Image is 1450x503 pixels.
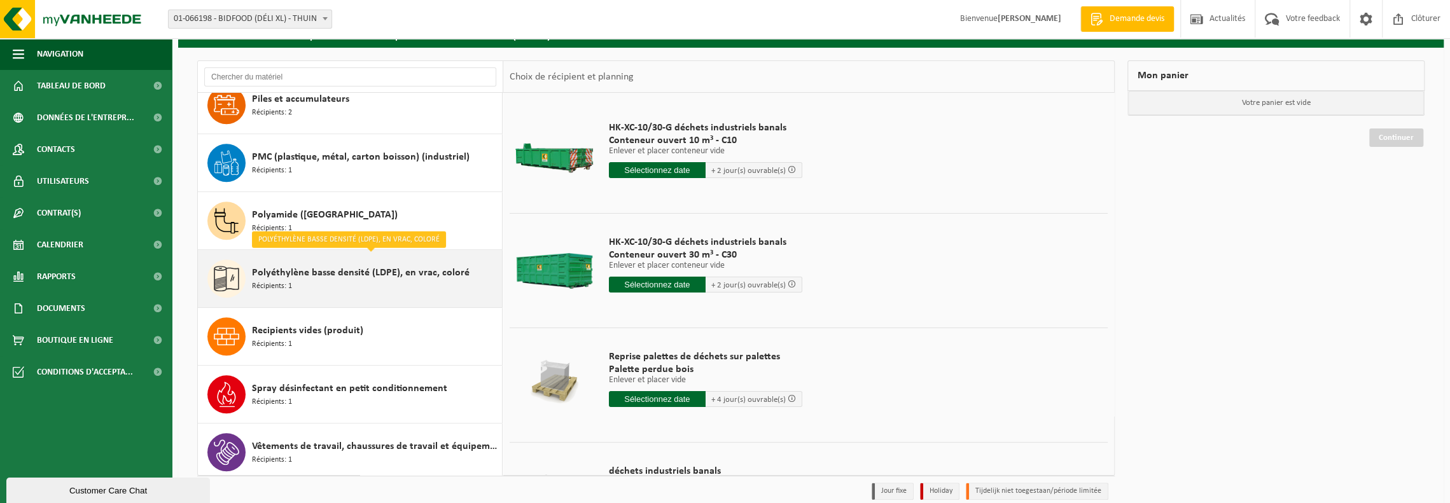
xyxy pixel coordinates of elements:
[198,366,503,424] button: Spray désinfectant en petit conditionnement Récipients: 1
[609,261,802,270] p: Enlever et placer conteneur vide
[609,134,802,147] span: Conteneur ouvert 10 m³ - C10
[609,236,802,249] span: HK-XC-10/30-G déchets industriels banals
[503,61,640,93] div: Choix de récipient et planning
[204,67,496,86] input: Chercher du matériel
[252,107,292,119] span: Récipients: 2
[37,356,133,388] span: Conditions d'accepta...
[37,261,76,293] span: Rapports
[252,280,292,293] span: Récipients: 1
[37,134,75,165] span: Contacts
[252,439,499,454] span: Vêtements de travail, chaussures de travail et équipements de protection individuelle
[711,396,786,404] span: + 4 jour(s) ouvrable(s)
[1369,128,1423,147] a: Continuer
[252,149,470,165] span: PMC (plastique, métal, carton boisson) (industriel)
[252,396,292,408] span: Récipients: 1
[609,121,802,134] span: HK-XC-10/30-G déchets industriels banals
[1080,6,1174,32] a: Demande devis
[609,350,802,363] span: Reprise palettes de déchets sur palettes
[6,475,213,503] iframe: chat widget
[169,10,331,28] span: 01-066198 - BIDFOOD (DÉLI XL) - THUIN
[252,454,292,466] span: Récipients: 1
[198,76,503,134] button: Piles et accumulateurs Récipients: 2
[37,197,81,229] span: Contrat(s)
[198,134,503,192] button: PMC (plastique, métal, carton boisson) (industriel) Récipients: 1
[198,308,503,366] button: Recipients vides (produit) Récipients: 1
[198,424,503,481] button: Vêtements de travail, chaussures de travail et équipements de protection individuelle Récipients: 1
[609,162,706,178] input: Sélectionnez date
[609,376,802,385] p: Enlever et placer vide
[37,165,89,197] span: Utilisateurs
[252,92,349,107] span: Piles et accumulateurs
[609,465,802,478] span: déchets industriels banals
[609,147,802,156] p: Enlever et placer conteneur vide
[37,324,113,356] span: Boutique en ligne
[252,265,470,280] span: Polyéthylène basse densité (LDPE), en vrac, coloré
[998,14,1061,24] strong: [PERSON_NAME]
[37,70,106,102] span: Tableau de bord
[609,363,802,376] span: Palette perdue bois
[37,293,85,324] span: Documents
[252,223,292,235] span: Récipients: 1
[198,192,503,250] button: Polyamide ([GEOGRAPHIC_DATA]) Récipients: 1
[711,281,786,289] span: + 2 jour(s) ouvrable(s)
[1128,91,1424,115] p: Votre panier est vide
[37,38,83,70] span: Navigation
[920,483,959,500] li: Holiday
[252,381,447,396] span: Spray désinfectant en petit conditionnement
[609,391,706,407] input: Sélectionnez date
[168,10,332,29] span: 01-066198 - BIDFOOD (DÉLI XL) - THUIN
[198,250,503,308] button: Polyéthylène basse densité (LDPE), en vrac, coloré Récipients: 1
[37,102,134,134] span: Données de l'entrepr...
[252,207,398,223] span: Polyamide ([GEOGRAPHIC_DATA])
[966,483,1108,500] li: Tijdelijk niet toegestaan/période limitée
[252,323,363,338] span: Recipients vides (produit)
[609,249,802,261] span: Conteneur ouvert 30 m³ - C30
[252,165,292,177] span: Récipients: 1
[872,483,914,500] li: Jour fixe
[252,338,292,350] span: Récipients: 1
[1127,60,1425,91] div: Mon panier
[711,167,786,175] span: + 2 jour(s) ouvrable(s)
[609,277,706,293] input: Sélectionnez date
[37,229,83,261] span: Calendrier
[1106,13,1168,25] span: Demande devis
